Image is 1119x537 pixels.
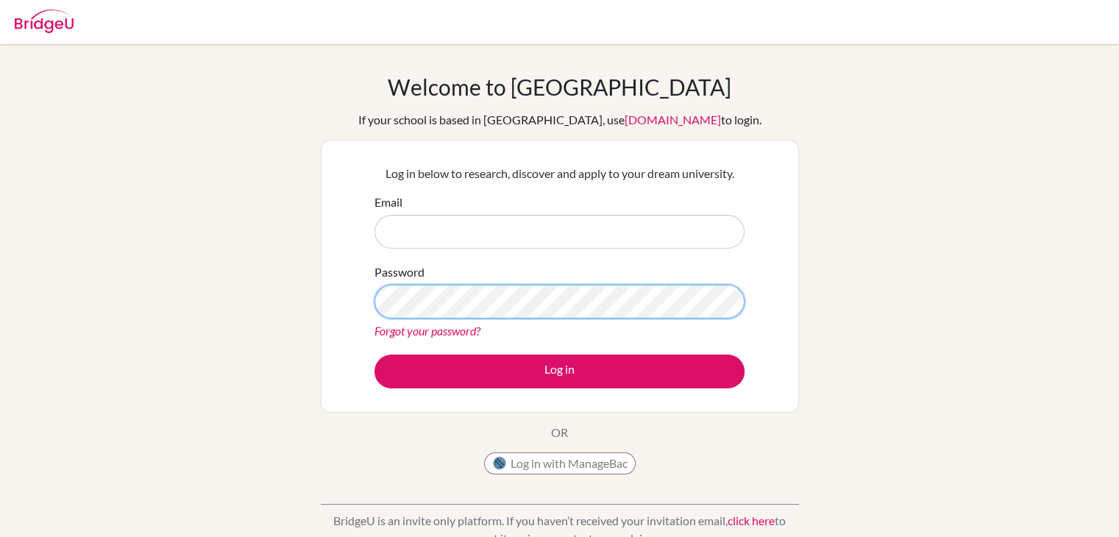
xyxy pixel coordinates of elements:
label: Email [374,193,402,211]
h1: Welcome to [GEOGRAPHIC_DATA] [388,74,731,100]
a: [DOMAIN_NAME] [625,113,721,127]
a: Forgot your password? [374,324,480,338]
label: Password [374,263,424,281]
div: If your school is based in [GEOGRAPHIC_DATA], use to login. [358,111,761,129]
p: OR [551,424,568,441]
a: click here [728,513,775,527]
img: Bridge-U [15,10,74,33]
button: Log in with ManageBac [484,452,636,474]
p: Log in below to research, discover and apply to your dream university. [374,165,745,182]
button: Log in [374,355,745,388]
